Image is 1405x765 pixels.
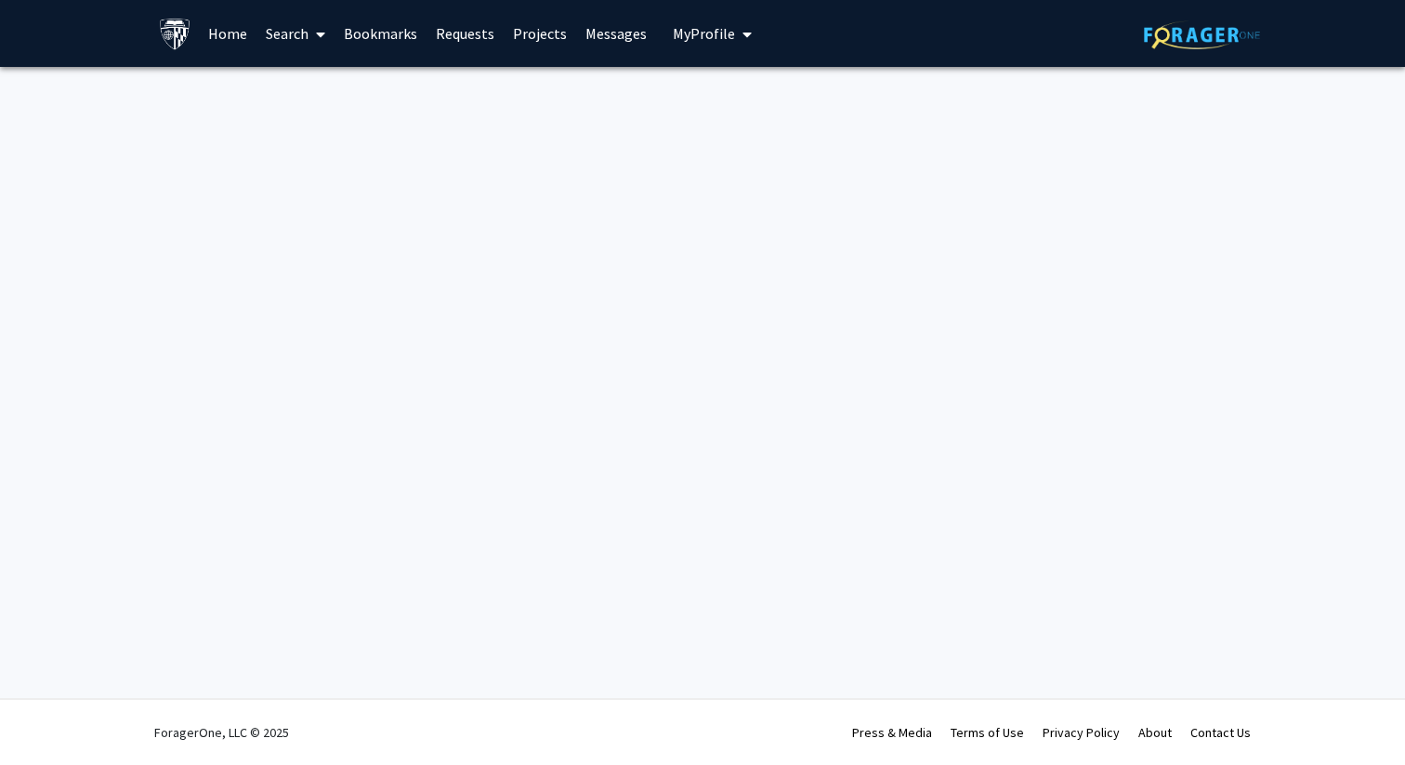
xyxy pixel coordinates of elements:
[576,1,656,66] a: Messages
[673,24,735,43] span: My Profile
[951,724,1024,741] a: Terms of Use
[199,1,256,66] a: Home
[1144,20,1260,49] img: ForagerOne Logo
[1043,724,1120,741] a: Privacy Policy
[1138,724,1172,741] a: About
[852,724,932,741] a: Press & Media
[154,700,289,765] div: ForagerOne, LLC © 2025
[427,1,504,66] a: Requests
[159,18,191,50] img: Johns Hopkins University Logo
[256,1,335,66] a: Search
[504,1,576,66] a: Projects
[1190,724,1251,741] a: Contact Us
[335,1,427,66] a: Bookmarks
